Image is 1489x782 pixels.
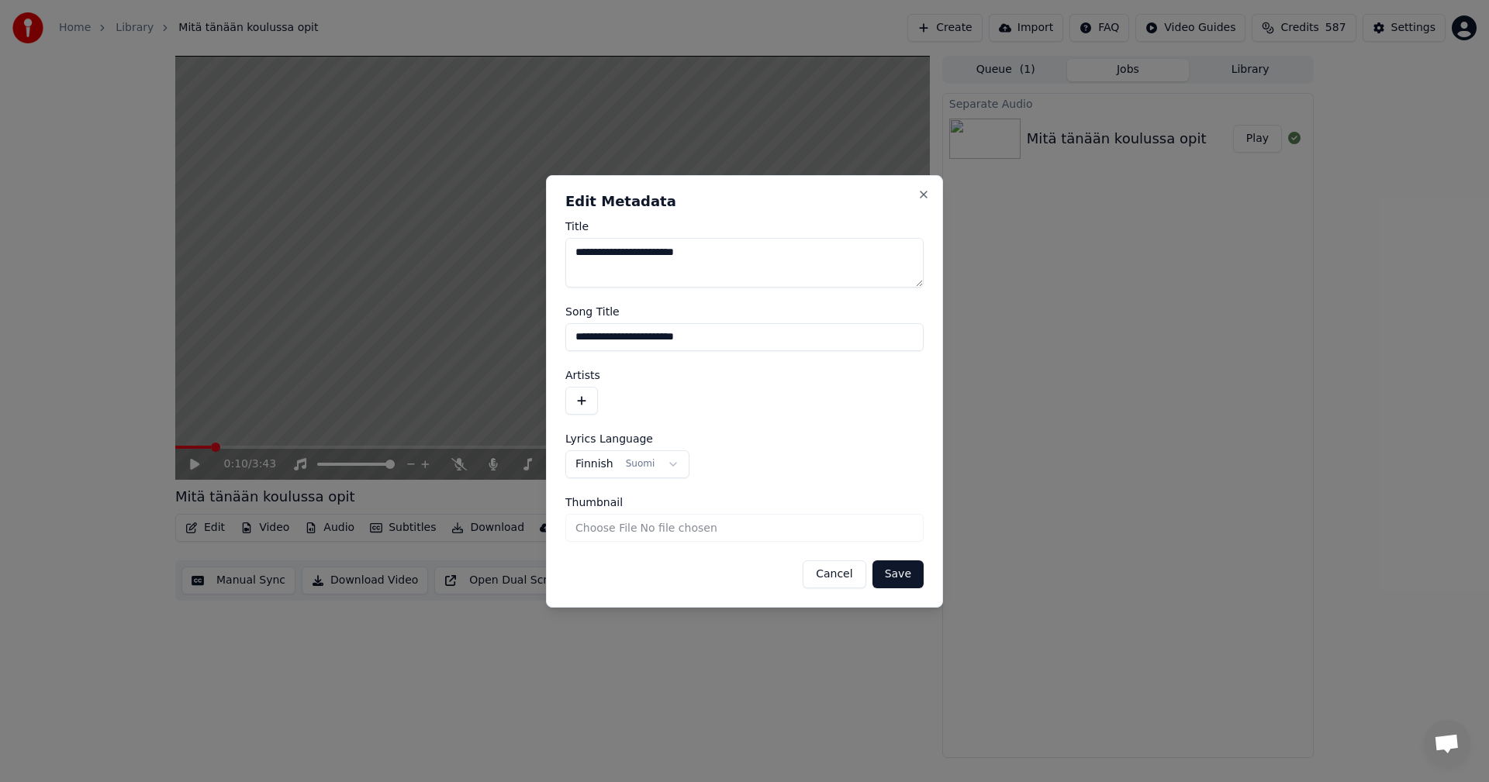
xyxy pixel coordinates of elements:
[565,195,924,208] h2: Edit Metadata
[565,497,623,508] span: Thumbnail
[565,370,924,381] label: Artists
[565,433,653,444] span: Lyrics Language
[872,560,924,588] button: Save
[565,221,924,232] label: Title
[565,306,924,317] label: Song Title
[803,560,865,588] button: Cancel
